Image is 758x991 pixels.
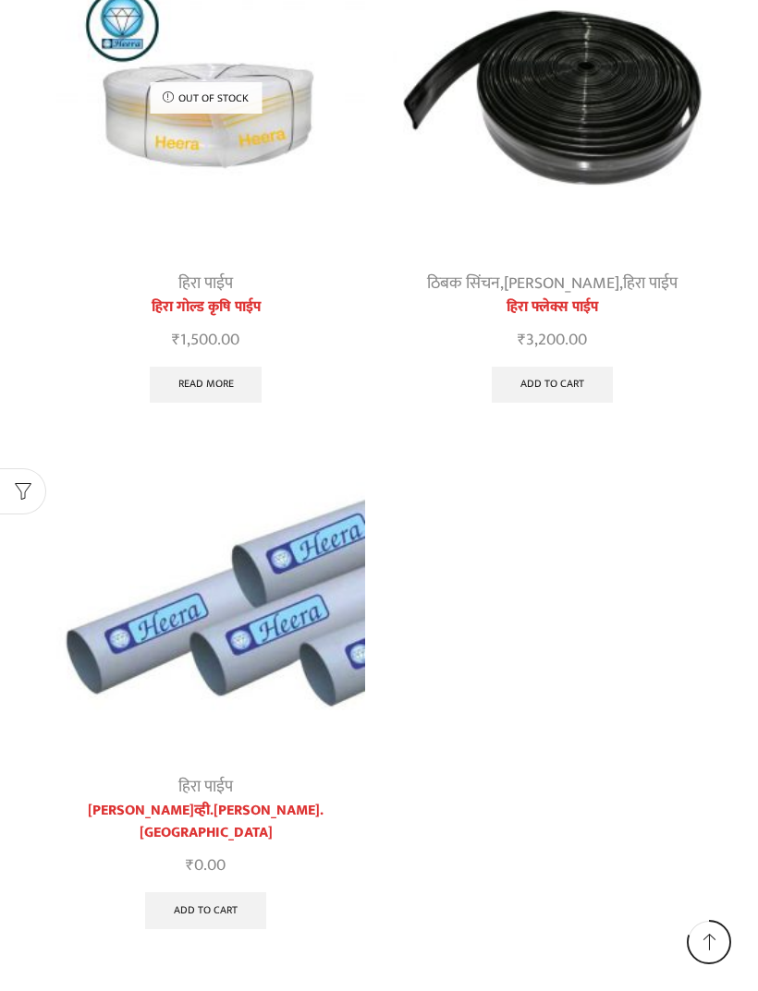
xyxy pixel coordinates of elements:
span: ₹ [518,326,526,354]
span: ₹ [172,326,180,354]
bdi: 1,500.00 [172,326,239,354]
a: ठिबक सिंचन [427,270,500,297]
bdi: 0.00 [186,852,226,879]
span: ₹ [186,852,194,879]
img: heera pvc pipe [46,441,365,760]
a: Add to cart: “हिरा फ्लेक्स पाईप” [492,367,613,404]
a: हिरा गोल्ड कृषि पाईप [46,296,365,319]
div: , , [393,272,712,296]
a: हिरा पाईप [178,773,233,801]
a: [PERSON_NAME]व्ही.[PERSON_NAME].[GEOGRAPHIC_DATA] [46,800,365,844]
a: [PERSON_NAME] [504,270,619,297]
a: हिरा पाईप [178,270,233,297]
a: हिरा फ्लेक्स पाईप [393,296,712,319]
p: Out of stock [150,82,262,114]
a: Read more about “हिरा गोल्ड कृषि पाईप” [150,367,263,404]
a: Add to cart: “हिरा पी.व्ही.सी.पाईप” [145,892,266,929]
bdi: 3,200.00 [518,326,587,354]
a: हिरा पाईप [623,270,678,297]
